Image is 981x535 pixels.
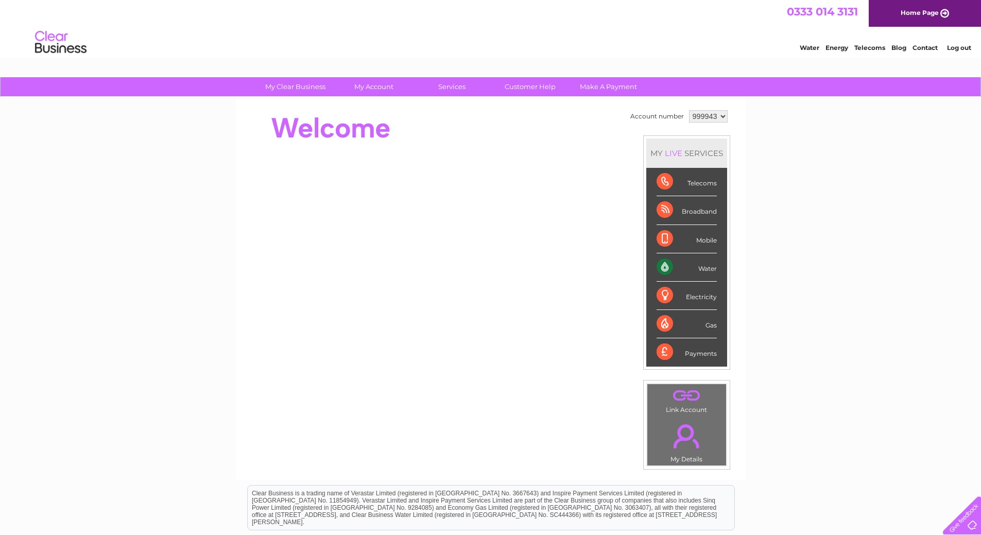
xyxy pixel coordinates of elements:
td: My Details [647,416,727,466]
a: Blog [891,44,906,51]
div: Gas [657,310,717,338]
div: MY SERVICES [646,139,727,168]
a: . [650,387,724,405]
td: Link Account [647,384,727,416]
div: Mobile [657,225,717,253]
a: Telecoms [854,44,885,51]
div: Payments [657,338,717,366]
div: Broadband [657,196,717,225]
a: Services [409,77,494,96]
a: Water [800,44,819,51]
div: LIVE [663,148,684,158]
div: Clear Business is a trading name of Verastar Limited (registered in [GEOGRAPHIC_DATA] No. 3667643... [248,6,734,50]
a: My Account [331,77,416,96]
a: . [650,418,724,454]
td: Account number [628,108,686,125]
a: My Clear Business [253,77,338,96]
a: 0333 014 3131 [787,5,858,18]
div: Electricity [657,282,717,310]
div: Water [657,253,717,282]
a: Customer Help [488,77,573,96]
a: Log out [947,44,971,51]
a: Energy [825,44,848,51]
div: Telecoms [657,168,717,196]
img: logo.png [35,27,87,58]
a: Contact [913,44,938,51]
a: Make A Payment [566,77,651,96]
